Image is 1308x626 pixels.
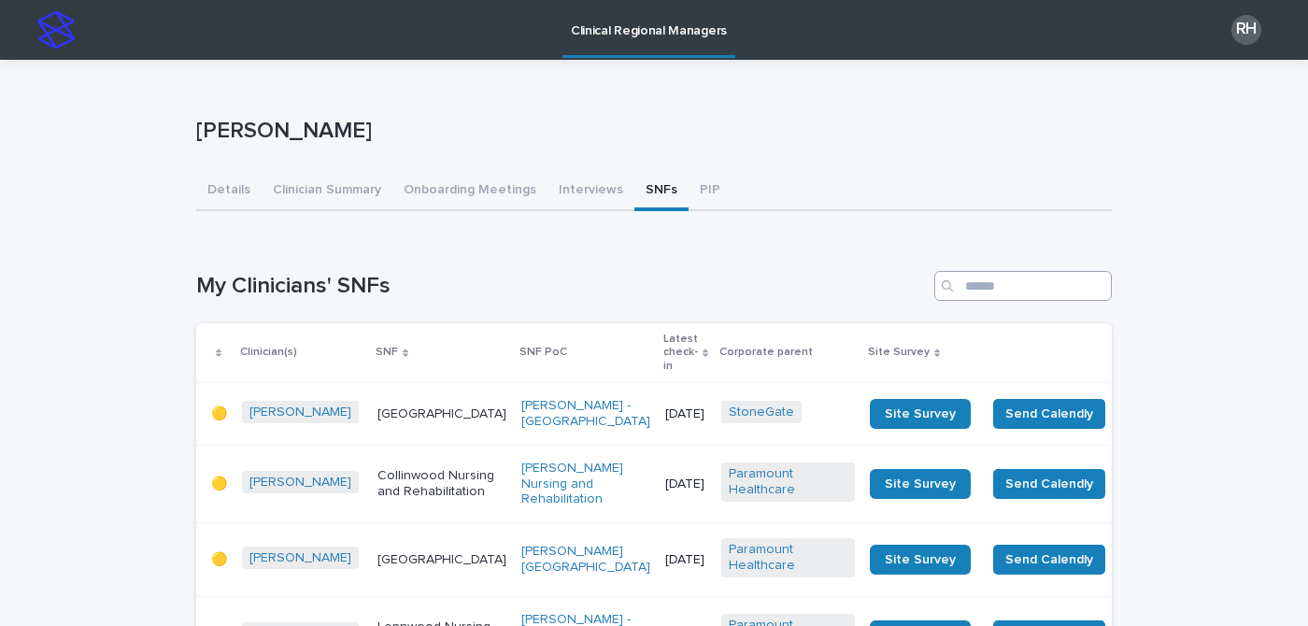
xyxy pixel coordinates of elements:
button: Send Calendly [993,545,1105,575]
span: Send Calendly [1005,405,1093,423]
a: Paramount Healthcare [729,542,847,574]
p: [DATE] [665,477,706,492]
p: [GEOGRAPHIC_DATA] [377,406,506,422]
button: Send Calendly [993,469,1105,499]
input: Search [934,271,1112,301]
p: 🟡 [211,552,227,568]
span: Site Survey [885,553,956,566]
a: [PERSON_NAME] [249,405,351,420]
a: Site Survey [870,545,971,575]
p: Clinician(s) [240,342,297,363]
p: Site Survey [868,342,930,363]
img: stacker-logo-s-only.png [37,11,75,49]
a: [PERSON_NAME][GEOGRAPHIC_DATA] [521,544,650,576]
p: 🟡 [211,406,227,422]
span: Send Calendly [1005,475,1093,493]
p: SNF [376,342,398,363]
a: Site Survey [870,399,971,429]
p: [GEOGRAPHIC_DATA] [377,552,506,568]
p: [DATE] [665,406,706,422]
p: Corporate parent [719,342,813,363]
div: RH [1231,15,1261,45]
p: [PERSON_NAME] [196,118,1104,145]
tr: 🟡[PERSON_NAME] [GEOGRAPHIC_DATA][PERSON_NAME][GEOGRAPHIC_DATA] [DATE]Paramount Healthcare Site Su... [196,523,1244,597]
button: Interviews [547,172,634,211]
p: Collinwood Nursing and Rehabilitation [377,468,506,500]
a: Paramount Healthcare [729,466,847,498]
p: Latest check-in [663,329,698,377]
button: PIP [689,172,732,211]
a: [PERSON_NAME] - [GEOGRAPHIC_DATA] [521,398,650,430]
a: Site Survey [870,469,971,499]
button: Onboarding Meetings [392,172,547,211]
button: Send Calendly [993,399,1105,429]
a: [PERSON_NAME] Nursing and Rehabilitation [521,461,650,507]
p: SNF PoC [519,342,567,363]
button: Details [196,172,262,211]
span: Send Calendly [1005,550,1093,569]
a: StoneGate [729,405,794,420]
tr: 🟡[PERSON_NAME] Collinwood Nursing and Rehabilitation[PERSON_NAME] Nursing and Rehabilitation [DAT... [196,445,1244,522]
span: Site Survey [885,477,956,491]
button: SNFs [634,172,689,211]
tr: 🟡[PERSON_NAME] [GEOGRAPHIC_DATA][PERSON_NAME] - [GEOGRAPHIC_DATA] [DATE]StoneGate Site SurveySend... [196,383,1244,446]
p: [DATE] [665,552,706,568]
a: [PERSON_NAME] [249,550,351,566]
button: Clinician Summary [262,172,392,211]
a: [PERSON_NAME] [249,475,351,491]
span: Site Survey [885,407,956,420]
h1: My Clinicians' SNFs [196,273,927,300]
p: 🟡 [211,477,227,492]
